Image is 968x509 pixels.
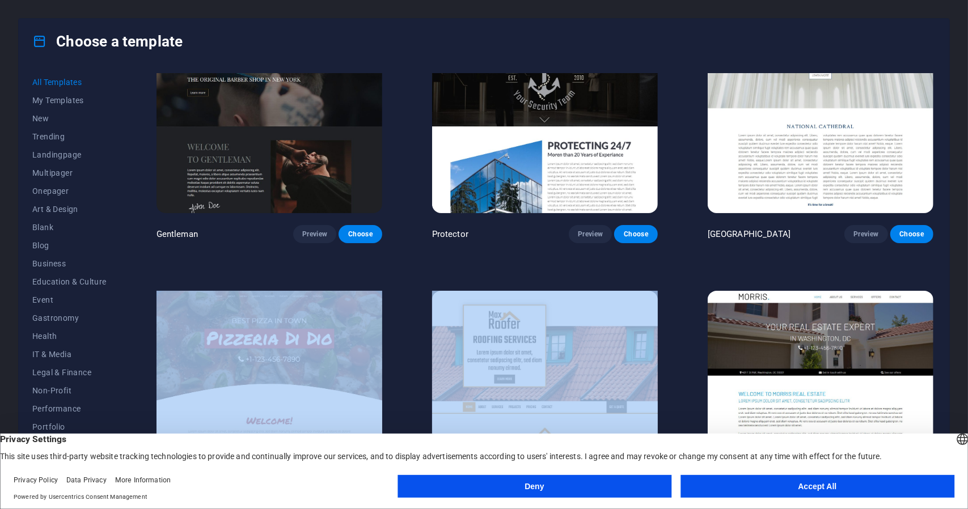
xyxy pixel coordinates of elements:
img: Pizzeria Di Dio [157,291,382,499]
span: Blank [32,223,107,232]
span: Legal & Finance [32,368,107,377]
span: Choose [348,230,373,239]
span: Gastronomy [32,313,107,323]
span: Onepager [32,186,107,196]
button: Preview [293,225,336,243]
button: Multipager [32,164,107,182]
span: Art & Design [32,205,107,214]
img: Protector [432,5,658,213]
button: Choose [339,225,382,243]
span: Preview [853,230,878,239]
span: Blog [32,241,107,250]
button: Landingpage [32,146,107,164]
button: Education & Culture [32,273,107,291]
img: Max Roofer [432,291,658,499]
button: Health [32,327,107,345]
button: Art & Design [32,200,107,218]
span: Performance [32,404,107,413]
span: Choose [623,230,648,239]
button: Choose [890,225,933,243]
span: My Templates [32,96,107,105]
span: Preview [302,230,327,239]
span: Event [32,295,107,304]
button: My Templates [32,91,107,109]
button: Blog [32,236,107,255]
p: Gentleman [157,228,198,240]
button: New [32,109,107,128]
span: Health [32,332,107,341]
button: Event [32,291,107,309]
p: [GEOGRAPHIC_DATA] [708,228,791,240]
span: All Templates [32,78,107,87]
span: IT & Media [32,350,107,359]
button: Portfolio [32,418,107,436]
span: Non-Profit [32,386,107,395]
button: Preview [844,225,887,243]
p: Protector [432,228,468,240]
span: Trending [32,132,107,141]
button: IT & Media [32,345,107,363]
img: Gentleman [157,5,382,213]
img: National Cathedral [708,5,933,213]
span: Choose [899,230,924,239]
button: Business [32,255,107,273]
span: New [32,114,107,123]
img: Morris Real Estate [708,291,933,499]
button: Preview [569,225,612,243]
span: Preview [578,230,603,239]
button: Performance [32,400,107,418]
span: Multipager [32,168,107,177]
button: Legal & Finance [32,363,107,381]
button: Gastronomy [32,309,107,327]
span: Portfolio [32,422,107,431]
button: All Templates [32,73,107,91]
h4: Choose a template [32,32,183,50]
button: Non-Profit [32,381,107,400]
span: Business [32,259,107,268]
button: Trending [32,128,107,146]
span: Landingpage [32,150,107,159]
button: Choose [614,225,657,243]
button: Onepager [32,182,107,200]
span: Education & Culture [32,277,107,286]
button: Blank [32,218,107,236]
